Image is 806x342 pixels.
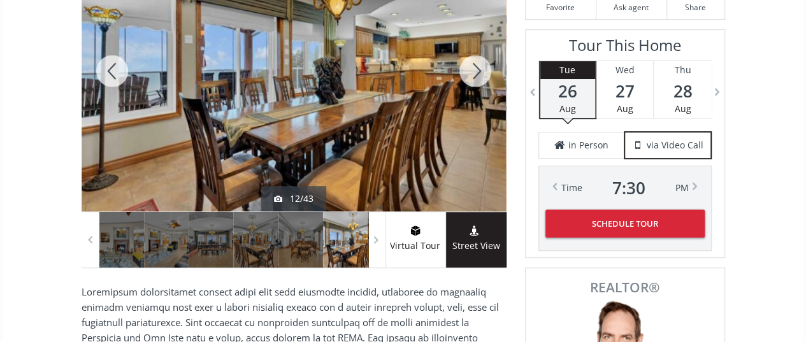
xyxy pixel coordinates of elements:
span: Aug [675,103,691,115]
h3: Tour This Home [538,36,712,61]
span: 27 [596,82,653,100]
img: virtual tour icon [409,225,422,236]
div: Tue [540,61,595,79]
span: 28 [654,82,711,100]
div: Time PM [561,179,689,197]
span: Share [673,2,718,13]
span: Ask agent [603,2,660,13]
span: Street View [446,239,507,253]
div: 12/43 [274,192,313,205]
span: REALTOR® [540,281,710,294]
span: Aug [617,103,633,115]
button: Schedule Tour [545,210,705,238]
div: Wed [596,61,653,79]
span: 26 [540,82,595,100]
span: Favorite [532,2,589,13]
div: Thu [654,61,711,79]
span: Aug [559,103,576,115]
span: Virtual Tour [385,239,445,253]
span: via Video Call [647,139,703,152]
a: virtual tour iconVirtual Tour [385,212,446,267]
span: 7 : 30 [612,179,645,197]
span: in Person [568,139,608,152]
